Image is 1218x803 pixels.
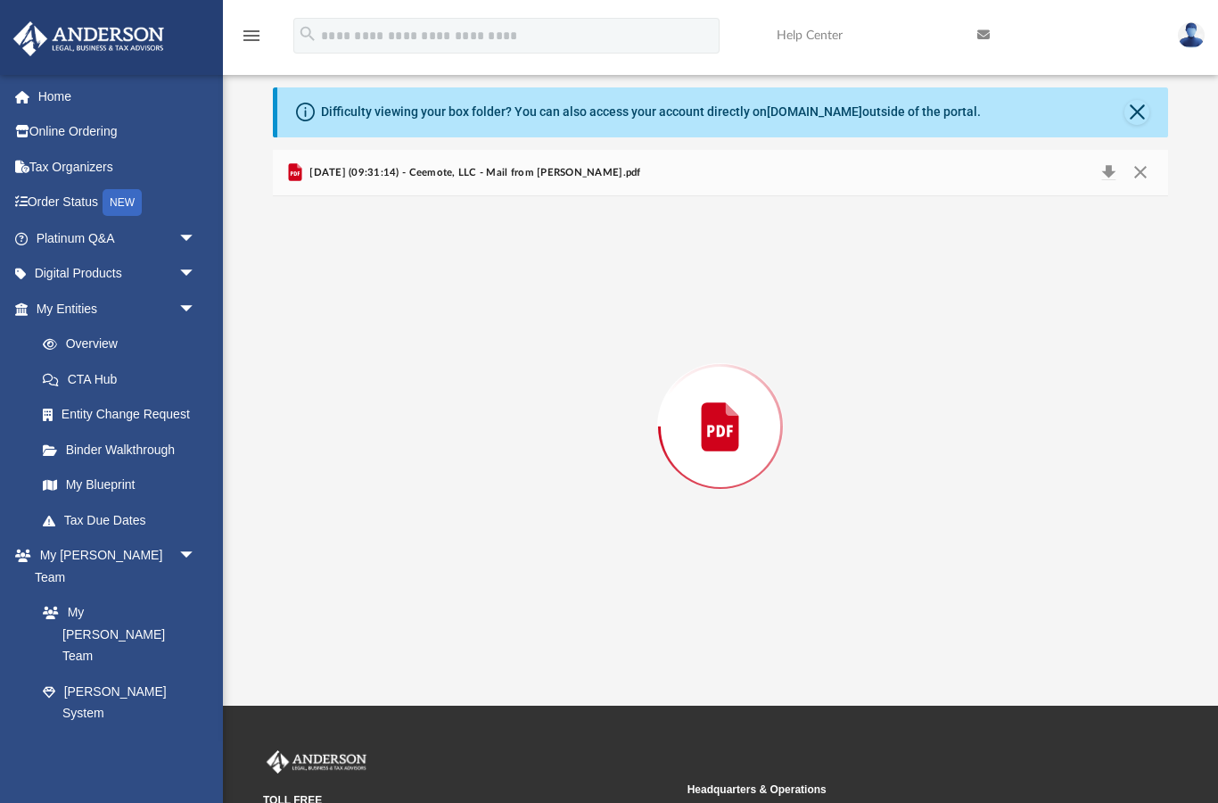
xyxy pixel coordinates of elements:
span: arrow_drop_down [178,291,214,327]
img: User Pic [1178,22,1205,48]
button: Close [1124,161,1156,186]
i: menu [241,25,262,46]
a: My Blueprint [25,468,214,503]
a: My [PERSON_NAME] Team [25,595,205,675]
a: Tax Organizers [12,149,223,185]
a: Overview [25,327,223,362]
a: Home [12,79,223,114]
button: Download [1092,161,1124,186]
span: arrow_drop_down [178,256,214,293]
small: Headquarters & Operations [687,782,1099,798]
a: menu [241,34,262,46]
a: Order StatusNEW [12,185,223,221]
a: Online Ordering [12,114,223,150]
a: CTA Hub [25,361,223,397]
a: Client Referrals [25,731,214,766]
div: NEW [103,189,142,216]
div: Preview [273,150,1168,658]
a: Entity Change Request [25,397,223,433]
a: My Entitiesarrow_drop_down [12,291,223,327]
a: Platinum Q&Aarrow_drop_down [12,220,223,256]
span: arrow_drop_down [178,538,214,575]
i: search [298,24,317,44]
a: [PERSON_NAME] System [25,674,214,731]
img: Anderson Advisors Platinum Portal [263,750,370,774]
button: Close [1124,100,1149,125]
a: Tax Due Dates [25,502,223,538]
span: arrow_drop_down [178,220,214,257]
div: Difficulty viewing your box folder? You can also access your account directly on outside of the p... [321,103,981,121]
a: My [PERSON_NAME] Teamarrow_drop_down [12,538,214,595]
span: [DATE] (09:31:14) - Ceemote, LLC - Mail from [PERSON_NAME].pdf [306,165,641,181]
a: [DOMAIN_NAME] [767,104,862,119]
a: Binder Walkthrough [25,432,223,468]
img: Anderson Advisors Platinum Portal [8,21,169,56]
a: Digital Productsarrow_drop_down [12,256,223,292]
